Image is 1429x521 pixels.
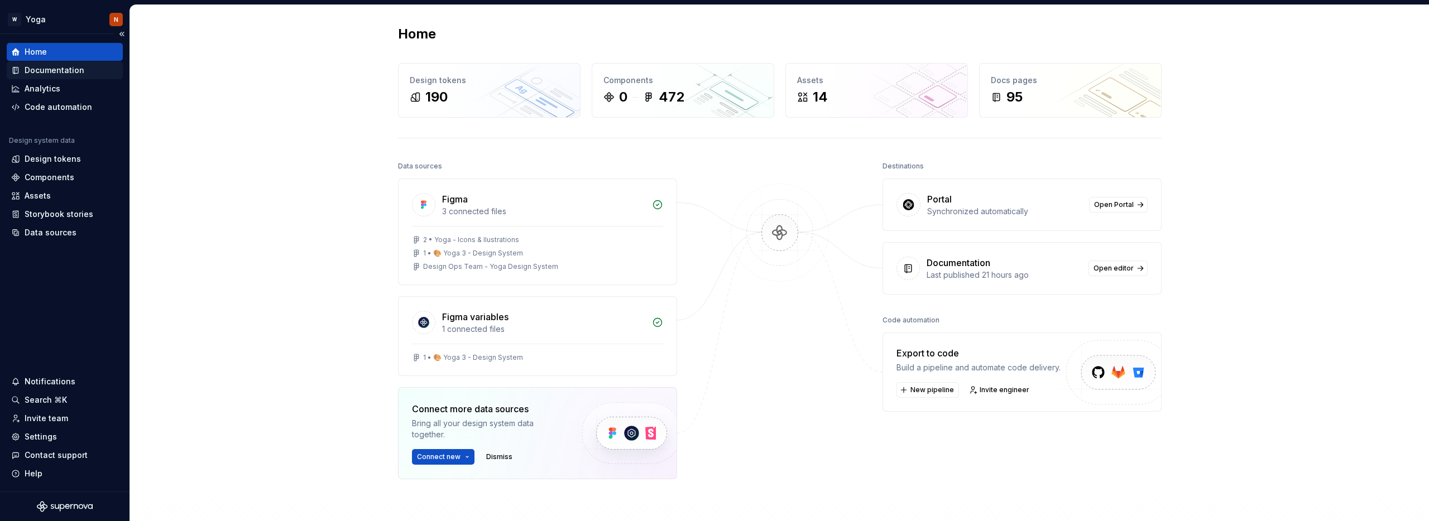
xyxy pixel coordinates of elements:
a: Components [7,168,123,186]
div: Help [25,468,42,479]
div: Destinations [883,158,924,174]
button: Connect new [412,449,474,465]
div: 3 connected files [442,206,645,217]
a: Data sources [7,224,123,242]
a: Figma3 connected files2 • Yoga - Icons & Ilustrations1 • 🎨 Yoga 3 - Design SystemDesign Ops Team ... [398,179,677,285]
span: Open editor [1094,264,1134,273]
div: Code automation [25,102,92,113]
div: Home [25,46,47,57]
div: Design tokens [25,153,81,165]
div: 95 [1006,88,1023,106]
div: Components [603,75,763,86]
div: Export to code [896,346,1061,360]
a: Analytics [7,80,123,98]
a: Invite engineer [966,382,1034,398]
button: Search ⌘K [7,391,123,409]
button: New pipeline [896,382,959,398]
div: 14 [813,88,828,106]
div: Design Ops Team - Yoga Design System [423,262,558,271]
div: Documentation [927,256,990,269]
a: Invite team [7,409,123,427]
div: Search ⌘K [25,394,67,406]
div: Yoga [26,14,46,25]
a: Docs pages95 [979,63,1162,118]
div: 1 • 🎨 Yoga 3 - Design System [423,353,523,362]
div: Design system data [9,136,75,145]
a: Figma variables1 connected files1 • 🎨 Yoga 3 - Design System [398,296,677,376]
a: Assets [7,187,123,205]
button: WYogaN [2,7,127,31]
div: 1 connected files [442,324,645,335]
div: Settings [25,431,57,442]
h2: Home [398,25,436,43]
div: 2 • Yoga - Icons & Ilustrations [423,235,519,244]
div: Design tokens [410,75,569,86]
div: Storybook stories [25,209,93,220]
div: Analytics [25,83,60,94]
div: Components [25,172,74,183]
button: Help [7,465,123,483]
div: Contact support [25,450,88,461]
span: Open Portal [1094,200,1134,209]
div: Data sources [25,227,76,238]
div: Bring all your design system data together. [412,418,563,440]
a: Code automation [7,98,123,116]
a: Open Portal [1089,197,1148,213]
div: 472 [659,88,684,106]
button: Collapse sidebar [114,26,130,42]
div: Notifications [25,376,75,387]
div: N [114,15,118,24]
svg: Supernova Logo [37,501,93,512]
span: New pipeline [910,385,954,394]
div: Docs pages [991,75,1150,86]
span: Connect new [417,452,461,461]
div: Documentation [25,65,84,76]
a: Home [7,43,123,61]
div: Build a pipeline and automate code delivery. [896,362,1061,373]
button: Dismiss [481,449,517,465]
div: Data sources [398,158,442,174]
div: Figma [442,192,468,206]
span: Invite engineer [980,385,1029,394]
a: Components0472 [592,63,774,118]
div: 0 [619,88,627,106]
div: Portal [927,192,952,206]
button: Notifications [7,373,123,390]
div: Assets [25,190,51,201]
a: Assets14 [785,63,968,118]
div: Figma variables [442,310,509,324]
div: Last published 21 hours ago [927,269,1082,281]
a: Settings [7,428,123,446]
button: Contact support [7,446,123,464]
a: Open editor [1088,260,1148,276]
a: Design tokens [7,150,123,168]
div: Invite team [25,413,68,424]
div: Assets [797,75,956,86]
div: Synchronized automatically [927,206,1082,217]
div: W [8,13,21,26]
div: 1 • 🎨 Yoga 3 - Design System [423,249,523,258]
span: Dismiss [486,452,512,461]
div: Connect more data sources [412,402,563,416]
a: Documentation [7,61,123,79]
div: 190 [425,88,448,106]
div: Code automation [883,312,939,328]
a: Design tokens190 [398,63,581,118]
a: Storybook stories [7,205,123,223]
